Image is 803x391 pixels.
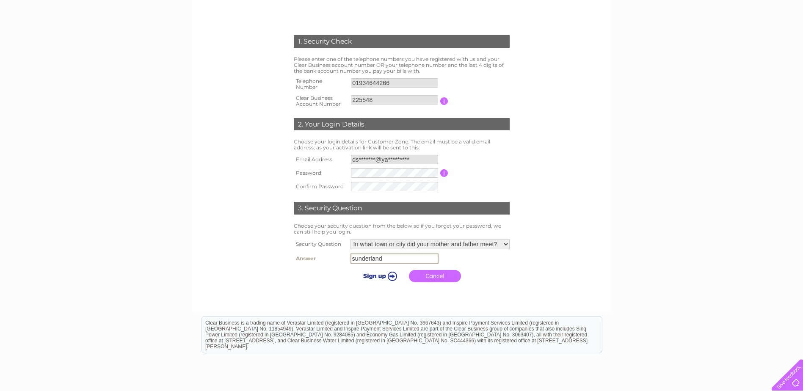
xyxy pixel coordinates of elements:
[760,36,772,42] a: Blog
[409,270,461,282] a: Cancel
[294,35,510,48] div: 1. Security Check
[440,97,448,105] input: Information
[440,169,448,177] input: Information
[292,237,348,251] th: Security Question
[292,76,349,93] th: Telephone Number
[28,22,71,48] img: logo.png
[353,270,405,282] input: Submit
[292,221,512,237] td: Choose your security question from the below so if you forget your password, we can still help yo...
[294,202,510,215] div: 3. Security Question
[706,36,724,42] a: Energy
[777,36,798,42] a: Contact
[729,36,755,42] a: Telecoms
[684,36,701,42] a: Water
[292,153,349,166] th: Email Address
[292,93,349,110] th: Clear Business Account Number
[292,180,349,193] th: Confirm Password
[292,166,349,180] th: Password
[292,54,512,76] td: Please enter one of the telephone numbers you have registered with us and your Clear Business acc...
[292,137,512,153] td: Choose your login details for Customer Zone. The email must be a valid email address, as your act...
[643,4,702,15] a: 0333 014 3131
[202,5,602,41] div: Clear Business is a trading name of Verastar Limited (registered in [GEOGRAPHIC_DATA] No. 3667643...
[292,251,348,266] th: Answer
[294,118,510,131] div: 2. Your Login Details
